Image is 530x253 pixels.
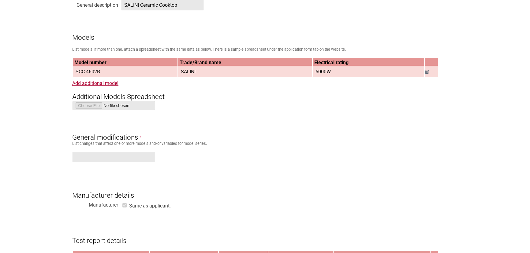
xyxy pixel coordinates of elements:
h3: Additional Models Spreadsheet [72,82,458,101]
th: Electrical rating [313,58,424,66]
input: on [121,203,128,207]
th: Model number [73,58,177,66]
h3: Manufacturer details [72,181,458,199]
h3: General modifications [72,123,458,141]
span: SCC-4602B [73,67,103,77]
small: List models. If more than one, attach a spreadsheet with the same data as below. There is a sampl... [72,47,346,52]
img: Remove [425,70,429,74]
span: 6000W [313,67,333,77]
h3: Models [72,23,458,42]
h3: Test report details [72,226,458,244]
span: SALINI [178,67,198,77]
div: General description [72,1,118,7]
a: Add additional model [72,80,118,86]
div: Manufacturer [72,200,118,207]
label: Same as applicant: [129,203,171,209]
span: General Modifications are changes that affect one or more models. E.g. Alternative brand names or... [140,134,141,138]
small: List changes that affect one or more models and/or variables for model series. [72,141,207,146]
th: Trade/Brand name [178,58,312,66]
